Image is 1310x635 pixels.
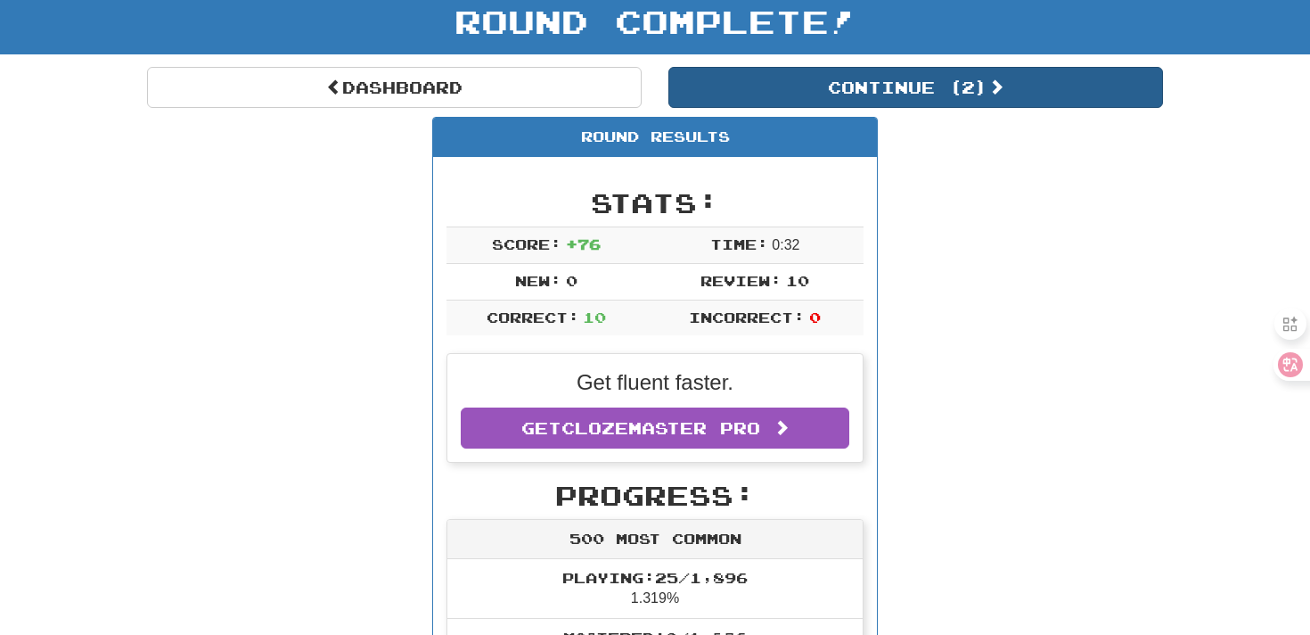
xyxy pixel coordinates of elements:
[447,520,863,559] div: 500 Most Common
[786,272,809,289] span: 10
[487,309,579,326] span: Correct:
[700,272,782,289] span: Review:
[446,481,864,510] h2: Progress:
[515,272,561,289] span: New:
[447,559,863,620] li: 1.319%
[446,188,864,218] h2: Stats:
[562,569,748,586] span: Playing: 25 / 1,896
[561,418,760,438] span: Clozemaster Pro
[668,67,1163,108] button: Continue (2)
[6,4,1304,39] h1: Round Complete!
[147,67,642,108] a: Dashboard
[772,237,799,252] span: 0 : 32
[583,309,606,326] span: 10
[710,235,768,252] span: Time:
[433,118,877,157] div: Round Results
[566,272,577,289] span: 0
[461,367,849,398] p: Get fluent faster.
[566,235,601,252] span: + 76
[461,408,849,449] a: GetClozemaster Pro
[492,235,561,252] span: Score:
[809,309,821,326] span: 0
[689,309,805,326] span: Incorrect:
